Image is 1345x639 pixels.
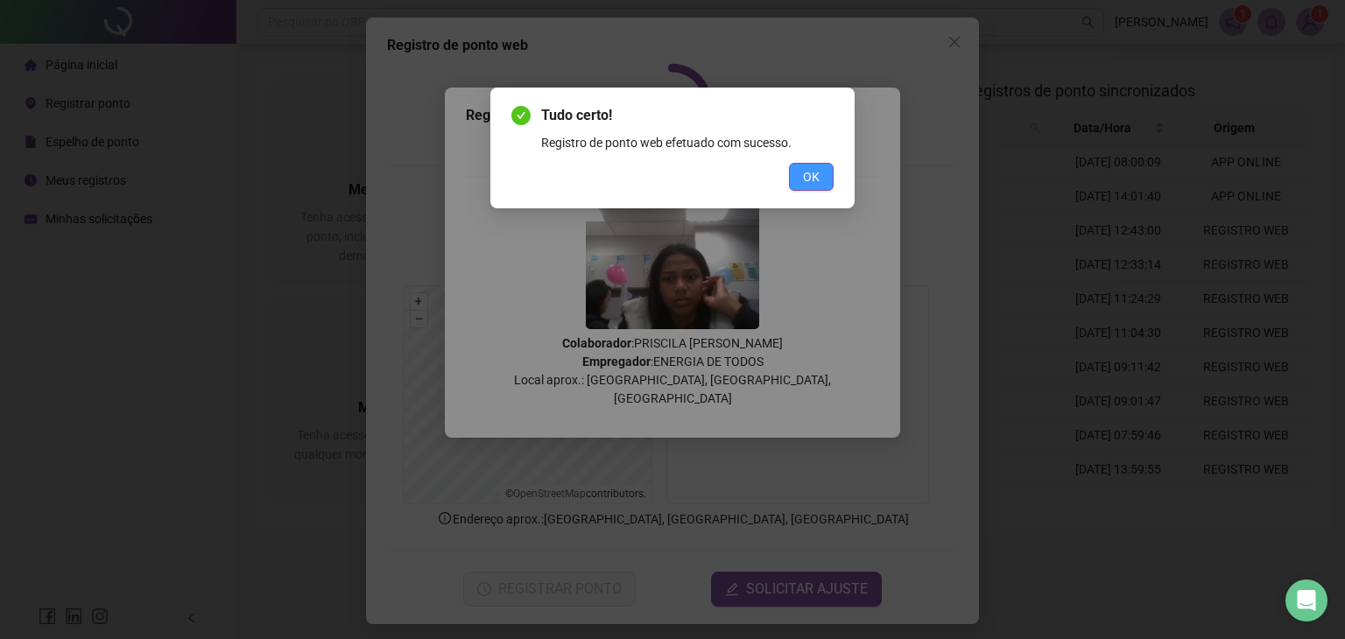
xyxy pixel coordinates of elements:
div: Registro de ponto web efetuado com sucesso. [541,133,834,152]
span: OK [803,167,820,186]
button: OK [789,163,834,191]
span: check-circle [511,106,531,125]
div: Open Intercom Messenger [1285,579,1327,621]
span: Tudo certo! [541,105,834,126]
